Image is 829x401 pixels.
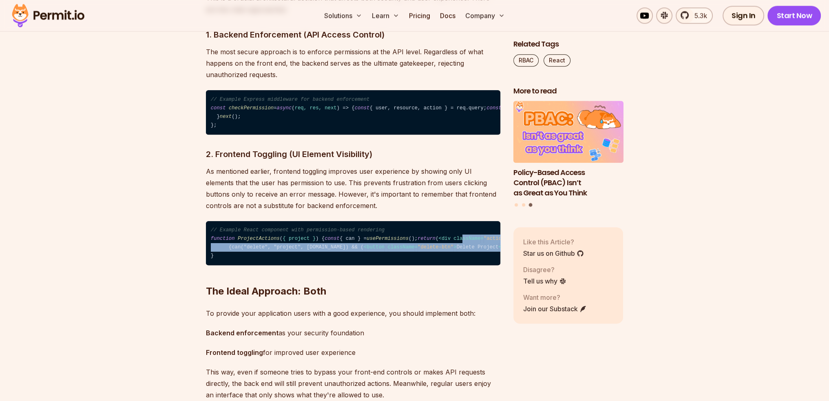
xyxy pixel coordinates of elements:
span: query [469,105,484,111]
h2: The Ideal Approach: Both [206,252,500,298]
span: checkPermission [229,105,274,111]
span: { project } [283,236,316,241]
button: Company [462,7,508,24]
span: // Example Express middleware for backend enforcement [211,97,370,102]
span: // Example React component with permission-based rendering [211,227,385,233]
p: To provide your application users with a good experience, you should implement both: [206,308,500,319]
span: "actions" [484,236,511,241]
a: Sign In [723,6,765,25]
span: async [277,105,292,111]
span: < = > [439,236,514,241]
a: Pricing [406,7,433,24]
a: Star us on Github [523,248,584,258]
strong: Backend enforcement [206,329,279,337]
span: div [442,236,451,241]
button: Go to slide 1 [515,203,518,206]
h3: Policy-Based Access Control (PBAC) Isn’t as Great as You Think [513,168,623,198]
span: 5.3k [690,11,707,20]
span: usePermissions [367,236,409,241]
button: Go to slide 3 [529,203,533,207]
span: const [486,105,502,111]
code: ( ) { { can } = (); ( ); } [206,221,500,266]
span: req, res, next [295,105,337,111]
a: Join our Substack [523,304,587,314]
p: This way, even if someone tries to bypass your front-end controls or makes API requests directly,... [206,366,500,401]
a: Docs [437,7,459,24]
span: className [453,236,480,241]
p: Like this Article? [523,237,584,247]
a: Start Now [767,6,821,25]
h2: Related Tags [513,39,623,49]
span: </ > [499,244,526,250]
h3: 1. Backend Enforcement (API Access Control) [206,28,500,41]
h2: More to read [513,86,623,96]
span: function [211,236,235,241]
button: Solutions [321,7,365,24]
span: "delete-btn" [418,244,453,250]
span: ProjectActions [238,236,280,241]
span: const [325,236,340,241]
a: Policy-Based Access Control (PBAC) Isn’t as Great as You ThinkPolicy-Based Access Control (PBAC) ... [513,101,623,198]
li: 3 of 3 [513,101,623,198]
a: 5.3k [676,7,713,24]
h3: 2. Frontend Toggling (UI Element Visibility) [206,148,500,161]
a: Tell us why [523,276,566,286]
img: Policy-Based Access Control (PBAC) Isn’t as Great as You Think [513,101,623,163]
button: Go to slide 2 [522,203,525,206]
span: < = > [364,244,457,250]
img: Permit logo [8,2,88,29]
span: const [211,105,226,111]
a: RBAC [513,54,539,66]
div: Posts [513,101,623,208]
button: Learn [369,7,402,24]
span: return [418,236,436,241]
p: The most secure approach is to enforce permissions at the API level. Regardless of what happens o... [206,46,500,80]
span: className [388,244,415,250]
span: const [355,105,370,111]
code: = ( ) => { { user, resource, action } = req. ; permitted = permit. (user, action, resource); (!pe... [206,90,500,135]
p: for improved user experience [206,347,500,358]
p: as your security foundation [206,327,500,339]
a: React [544,54,570,66]
p: Want more? [523,292,587,302]
strong: Frontend toggling [206,348,263,357]
span: button [367,244,385,250]
p: As mentioned earlier, frontend toggling improves user experience by showing only UI elements that... [206,166,500,211]
span: next [220,114,232,120]
p: Disagree? [523,265,566,275]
